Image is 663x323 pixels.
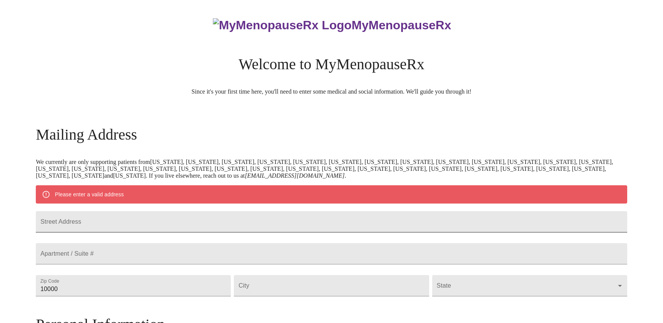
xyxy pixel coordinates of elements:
[36,88,627,95] p: Since it's your first time here, you'll need to enter some medical and social information. We'll ...
[36,126,627,143] h3: Mailing Address
[432,275,627,296] div: ​
[55,188,124,201] div: Please enter a valid address
[37,18,627,32] h3: MyMenopauseRx
[213,18,351,32] img: MyMenopauseRx Logo
[36,159,627,179] p: We currently are only supporting patients from [US_STATE], [US_STATE], [US_STATE], [US_STATE], [U...
[36,55,627,73] h3: Welcome to MyMenopauseRx
[245,172,345,179] em: [EMAIL_ADDRESS][DOMAIN_NAME]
